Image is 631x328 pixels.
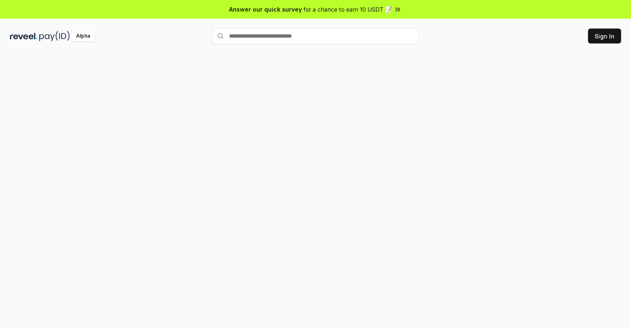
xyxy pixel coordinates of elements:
[229,5,302,14] span: Answer our quick survey
[72,31,95,41] div: Alpha
[10,31,38,41] img: reveel_dark
[39,31,70,41] img: pay_id
[588,29,621,43] button: Sign In
[304,5,392,14] span: for a chance to earn 10 USDT 📝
